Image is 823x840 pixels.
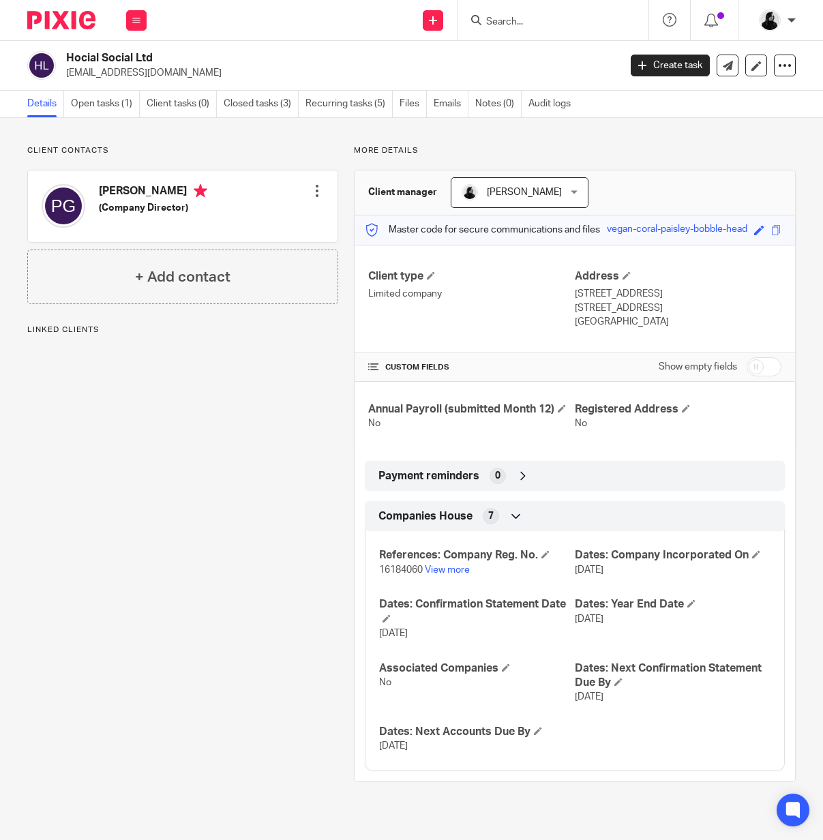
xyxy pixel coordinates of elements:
span: [DATE] [379,741,408,751]
div: vegan-coral-paisley-bobble-head [607,222,747,238]
h4: [PERSON_NAME] [99,184,207,201]
a: Audit logs [528,91,578,117]
span: [PERSON_NAME] [487,187,562,197]
span: 7 [488,509,494,523]
p: [STREET_ADDRESS] [575,301,781,315]
span: 16184060 [379,565,423,575]
i: Primary [194,184,207,198]
h5: (Company Director) [99,201,207,215]
p: Linked clients [27,325,338,335]
span: No [575,419,587,428]
h4: Dates: Next Accounts Due By [379,725,575,739]
span: Companies House [378,509,473,524]
h4: References: Company Reg. No. [379,548,575,562]
h4: Dates: Year End Date [575,597,770,612]
h4: Dates: Confirmation Statement Date [379,597,575,627]
a: Create task [631,55,710,76]
h3: Client manager [368,185,437,199]
a: Open tasks (1) [71,91,140,117]
p: More details [354,145,796,156]
p: Client contacts [27,145,338,156]
h4: Dates: Next Confirmation Statement Due By [575,661,770,691]
img: Pixie [27,11,95,29]
p: [STREET_ADDRESS] [575,287,781,301]
a: Emails [434,91,468,117]
a: Details [27,91,64,117]
img: PHOTO-2023-03-20-11-06-28%203.jpg [759,10,781,31]
h4: Registered Address [575,402,781,417]
img: svg%3E [42,184,85,228]
span: Payment reminders [378,469,479,483]
input: Search [485,16,608,29]
h4: Address [575,269,781,284]
img: PHOTO-2023-03-20-11-06-28%203.jpg [462,184,478,200]
span: 0 [495,469,500,483]
h4: + Add contact [135,267,230,288]
a: View more [425,565,470,575]
p: Limited company [368,287,575,301]
h4: Client type [368,269,575,284]
p: [GEOGRAPHIC_DATA] [575,315,781,329]
a: Notes (0) [475,91,522,117]
h2: Hocial Social Ltd [66,51,501,65]
h4: Associated Companies [379,661,575,676]
span: [DATE] [575,614,603,624]
p: Master code for secure communications and files [365,223,600,237]
a: Client tasks (0) [147,91,217,117]
h4: Dates: Company Incorporated On [575,548,770,562]
span: [DATE] [379,629,408,638]
h4: CUSTOM FIELDS [368,362,575,373]
span: No [368,419,380,428]
img: svg%3E [27,51,56,80]
a: Closed tasks (3) [224,91,299,117]
a: Recurring tasks (5) [305,91,393,117]
span: [DATE] [575,565,603,575]
span: [DATE] [575,692,603,702]
label: Show empty fields [659,360,737,374]
span: No [379,678,391,687]
p: [EMAIL_ADDRESS][DOMAIN_NAME] [66,66,610,80]
h4: Annual Payroll (submitted Month 12) [368,402,575,417]
a: Files [400,91,427,117]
